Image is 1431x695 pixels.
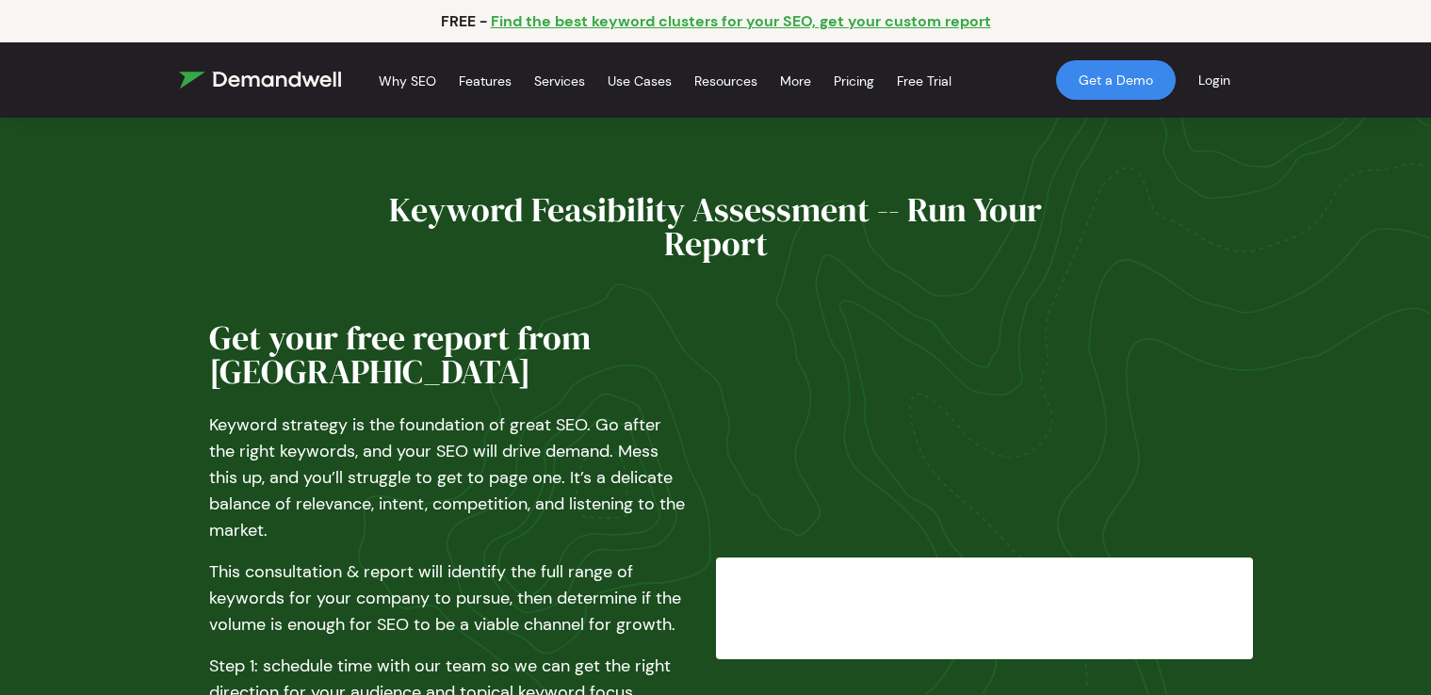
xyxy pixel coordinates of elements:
h1: Keyword Feasibility Assessment -- Run Your Report [377,193,1055,261]
a: Get a Demo [1056,60,1176,100]
a: Use Cases [608,50,672,112]
a: Pricing [834,50,874,112]
p: This consultation & report will identify the full range of keywords for your company to pursue, t... [209,551,686,645]
a: Login [1176,49,1253,111]
a: More [780,50,811,112]
a: Services [534,50,585,112]
a: Free Trial [897,50,951,112]
a: Features [459,50,512,112]
h2: Get your free report from [GEOGRAPHIC_DATA] [209,321,686,404]
a: Find the best keyword clusters for your SEO, get your custom report [491,11,991,31]
img: Demandwell Logo [179,72,341,89]
a: Why SEO [379,50,436,112]
a: Resources [694,50,757,112]
p: FREE - [441,11,487,31]
p: Keyword strategy is the foundation of great SEO. Go after the right keywords, and your SEO will d... [209,404,686,551]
